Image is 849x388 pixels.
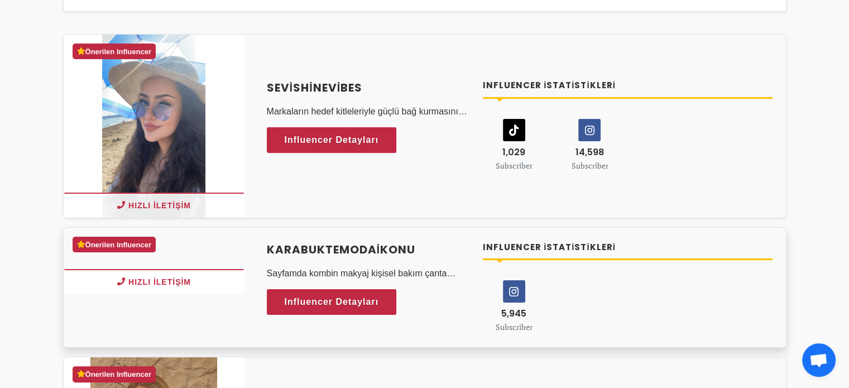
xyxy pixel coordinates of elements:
[64,269,244,294] button: Hızlı İletişim
[64,193,244,218] button: Hızlı İletişim
[267,79,470,96] a: Sevishinevibes
[285,132,379,149] span: Influencer Detayları
[483,79,773,92] h4: Influencer İstatistikleri
[575,146,604,159] span: 14,598
[73,237,156,253] div: Önerilen Influencer
[73,44,156,60] div: Önerilen Influencer
[571,160,608,171] small: Subscriber
[483,241,773,254] h4: Influencer İstatistikleri
[267,267,470,280] p: Sayfamda kombin makyaj kişisel bakım çanta ayakkabı ve markalarla işbirliği paylaşımları yapıyorum
[267,289,397,315] a: Influencer Detayları
[73,366,156,382] div: Önerilen Influencer
[285,294,379,310] span: Influencer Detayları
[267,241,470,258] a: karabuktemodaikonu
[267,105,470,118] p: Markaların hedef kitleleriyle güçlü bağ kurmasını sağlayan özgün ve yaratıcı içerikler üretiyorum...
[802,343,836,377] a: Açık sohbet
[267,127,397,153] a: Influencer Detayları
[496,160,533,171] small: Subscriber
[502,146,525,159] span: 1,029
[501,307,526,320] span: 5,945
[496,322,533,332] small: Subscriber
